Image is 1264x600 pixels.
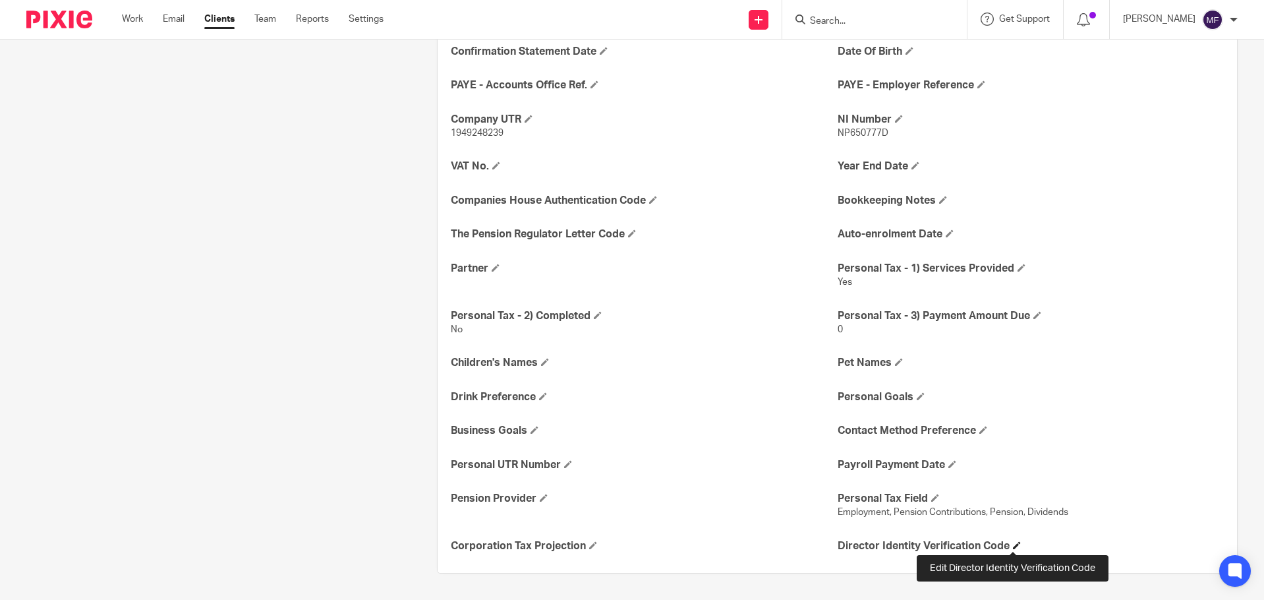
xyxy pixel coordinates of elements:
a: Work [122,13,143,26]
h4: Date Of Birth [838,45,1224,59]
h4: Personal Tax - 2) Completed [451,309,837,323]
a: Team [254,13,276,26]
h4: Personal Tax - 1) Services Provided [838,262,1224,276]
span: Yes [838,278,852,287]
p: [PERSON_NAME] [1123,13,1195,26]
h4: Year End Date [838,160,1224,173]
a: Clients [204,13,235,26]
h4: Bookkeeping Notes [838,194,1224,208]
h4: Pet Names [838,356,1224,370]
h4: The Pension Regulator Letter Code [451,227,837,241]
h4: Personal Goals [838,390,1224,404]
h4: Personal Tax Field [838,492,1224,506]
h4: Companies House Authentication Code [451,194,837,208]
h4: Confirmation Statement Date [451,45,837,59]
span: Employment, Pension Contributions, Pension, Dividends [838,508,1068,517]
h4: Company UTR [451,113,837,127]
img: Pixie [26,11,92,28]
h4: Corporation Tax Projection [451,539,837,553]
a: Reports [296,13,329,26]
a: Email [163,13,185,26]
h4: Pension Provider [451,492,837,506]
h4: Contact Method Preference [838,424,1224,438]
span: NP650777D [838,129,888,138]
h4: NI Number [838,113,1224,127]
h4: PAYE - Employer Reference [838,78,1224,92]
h4: Drink Preference [451,390,837,404]
h4: Director Identity Verification Code [838,539,1224,553]
h4: Personal UTR Number [451,458,837,472]
input: Search [809,16,927,28]
img: svg%3E [1202,9,1223,30]
h4: Business Goals [451,424,837,438]
h4: Personal Tax - 3) Payment Amount Due [838,309,1224,323]
h4: Children's Names [451,356,837,370]
h4: Partner [451,262,837,276]
h4: Auto-enrolment Date [838,227,1224,241]
span: 0 [838,325,843,334]
span: 1949248239 [451,129,503,138]
span: No [451,325,463,334]
a: Settings [349,13,384,26]
h4: VAT No. [451,160,837,173]
span: Get Support [999,15,1050,24]
h4: Payroll Payment Date [838,458,1224,472]
h4: PAYE - Accounts Office Ref. [451,78,837,92]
